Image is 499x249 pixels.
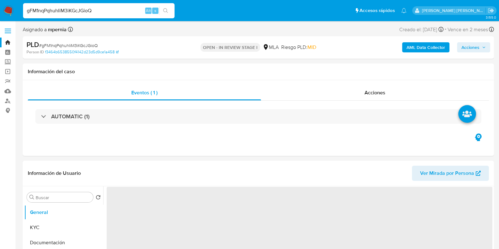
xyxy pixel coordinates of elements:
[154,8,156,14] span: s
[307,44,316,51] span: MID
[28,68,489,75] h1: Información del caso
[24,205,103,220] button: General
[281,44,316,51] span: Riesgo PLD:
[359,7,395,14] span: Accesos rápidos
[412,166,489,181] button: Ver Mirada por Persona
[47,26,67,33] b: mpernia
[23,26,67,33] span: Asignado a
[146,8,151,14] span: Alt
[448,26,488,33] span: Vence en 2 meses
[399,25,443,34] div: Creado el: [DATE]
[45,49,119,55] a: f3464b6538550f4142d23d5d9ce1a458
[28,170,81,176] h1: Información de Usuario
[51,113,90,120] h3: AUTOMATIC (1)
[401,8,407,13] a: Notificaciones
[36,195,91,200] input: Buscar
[407,42,445,52] b: AML Data Collector
[402,42,449,52] button: AML Data Collector
[131,89,157,96] span: Eventos ( 1 )
[27,49,44,55] b: Person ID
[488,7,494,14] a: Salir
[461,42,479,52] span: Acciones
[445,25,446,34] span: -
[457,42,490,52] button: Acciones
[39,42,98,49] span: # gFM1nqPqhuhIiM3iKGcJGioQ
[96,195,101,202] button: Volver al orden por defecto
[27,39,39,50] b: PLD
[159,6,172,15] button: search-icon
[420,166,474,181] span: Ver Mirada por Persona
[200,43,260,52] p: OPEN - IN REVIEW STAGE I
[24,220,103,235] button: KYC
[23,7,175,15] input: Buscar usuario o caso...
[35,109,481,124] div: AUTOMATIC (1)
[422,8,486,14] p: mayra.pernia@mercadolibre.com
[29,195,34,200] button: Buscar
[263,44,279,51] div: MLA
[365,89,385,96] span: Acciones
